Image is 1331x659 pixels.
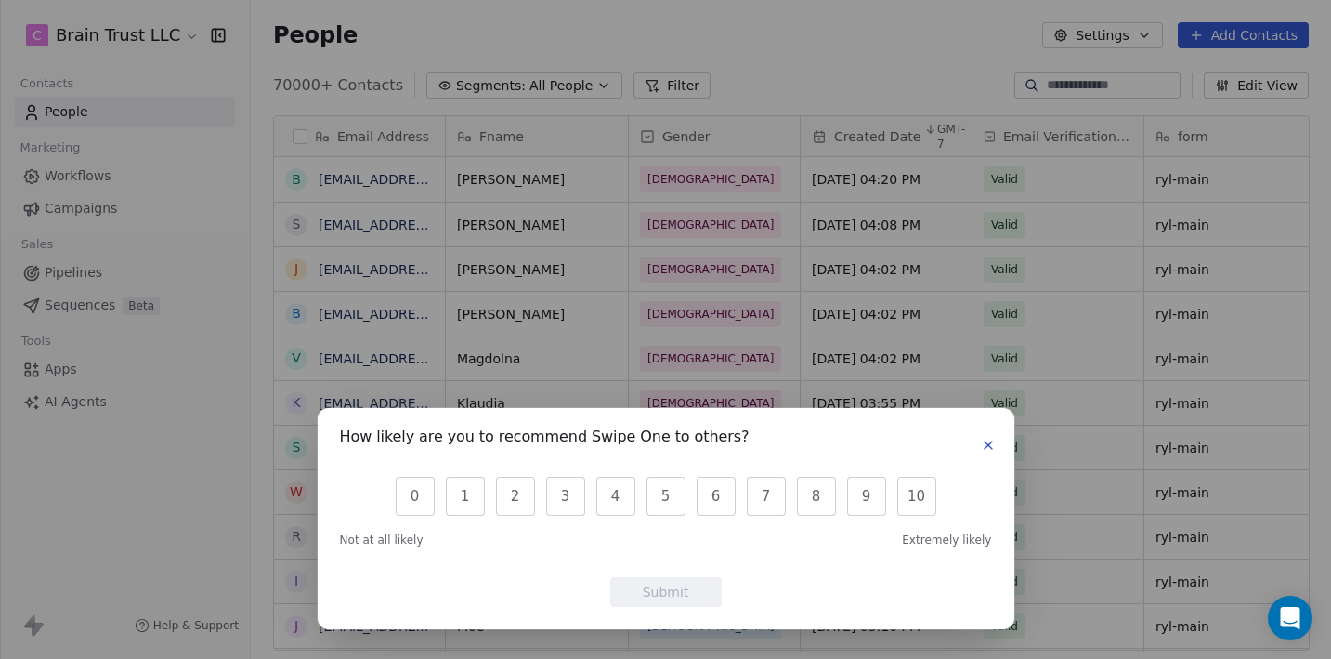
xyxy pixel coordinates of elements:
button: 0 [396,477,435,516]
button: 4 [596,477,635,516]
button: Submit [610,577,722,607]
span: Not at all likely [340,533,424,547]
button: 1 [446,477,485,516]
h1: How likely are you to recommend Swipe One to others? [340,430,750,449]
button: 2 [496,477,535,516]
button: 10 [897,477,936,516]
button: 6 [697,477,736,516]
button: 9 [847,477,886,516]
button: 5 [646,477,685,516]
span: Extremely likely [902,533,991,547]
button: 8 [797,477,836,516]
button: 7 [747,477,786,516]
button: 3 [546,477,585,516]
